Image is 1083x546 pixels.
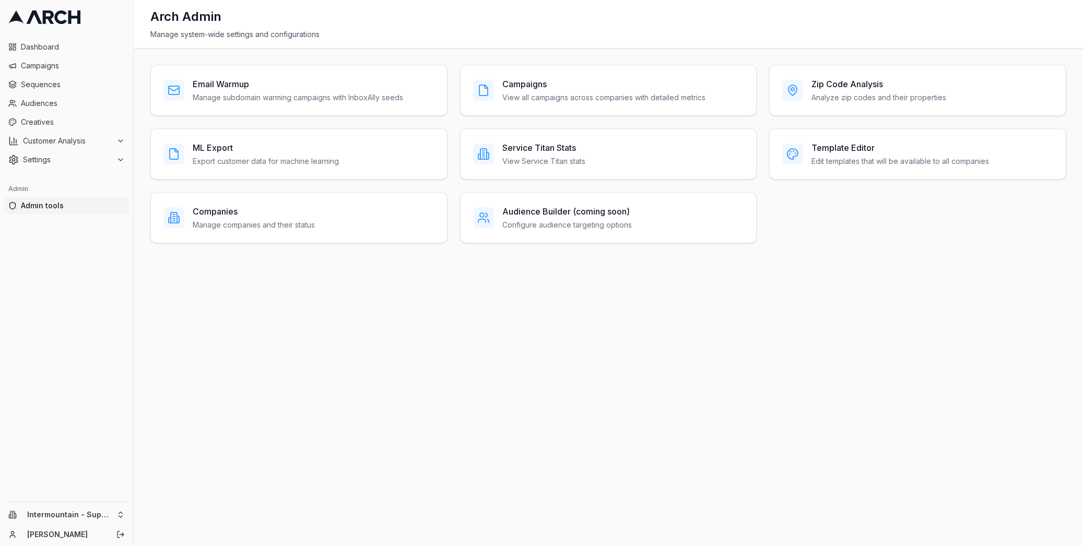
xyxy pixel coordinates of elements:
[21,98,125,109] span: Audiences
[4,76,129,93] a: Sequences
[502,92,705,103] p: View all campaigns across companies with detailed metrics
[811,78,946,90] h3: Zip Code Analysis
[21,42,125,52] span: Dashboard
[27,529,105,540] a: [PERSON_NAME]
[460,128,757,180] a: Service Titan StatsView Service Titan stats
[4,506,129,523] button: Intermountain - Superior Water & Air
[4,133,129,149] button: Customer Analysis
[502,205,632,218] h3: Audience Builder (coming soon)
[769,65,1066,116] a: Zip Code AnalysisAnalyze zip codes and their properties
[150,65,448,116] a: Email WarmupManage subdomain warming campaigns with InboxAlly seeds
[193,92,403,103] p: Manage subdomain warming campaigns with InboxAlly seeds
[150,128,448,180] a: ML ExportExport customer data for machine learning
[811,92,946,103] p: Analyze zip codes and their properties
[21,61,125,71] span: Campaigns
[811,156,989,167] p: Edit templates that will be available to all companies
[502,78,705,90] h3: Campaigns
[23,136,112,146] span: Customer Analysis
[150,8,221,25] h1: Arch Admin
[4,114,129,130] a: Creatives
[4,181,129,197] div: Admin
[193,220,315,230] p: Manage companies and their status
[21,117,125,127] span: Creatives
[193,156,339,167] p: Export customer data for machine learning
[460,65,757,116] a: CampaignsView all campaigns across companies with detailed metrics
[150,29,1066,40] div: Manage system-wide settings and configurations
[4,197,129,214] a: Admin tools
[502,220,632,230] p: Configure audience targeting options
[150,192,448,243] a: CompaniesManage companies and their status
[811,141,989,154] h3: Template Editor
[23,155,112,165] span: Settings
[769,128,1066,180] a: Template EditorEdit templates that will be available to all companies
[193,141,339,154] h3: ML Export
[27,510,112,519] span: Intermountain - Superior Water & Air
[4,95,129,112] a: Audiences
[502,156,585,167] p: View Service Titan stats
[4,39,129,55] a: Dashboard
[4,57,129,74] a: Campaigns
[193,78,403,90] h3: Email Warmup
[4,151,129,168] button: Settings
[113,527,128,542] button: Log out
[21,200,125,211] span: Admin tools
[21,79,125,90] span: Sequences
[193,205,315,218] h3: Companies
[502,141,585,154] h3: Service Titan Stats
[460,192,757,243] a: Audience Builder (coming soon)Configure audience targeting options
